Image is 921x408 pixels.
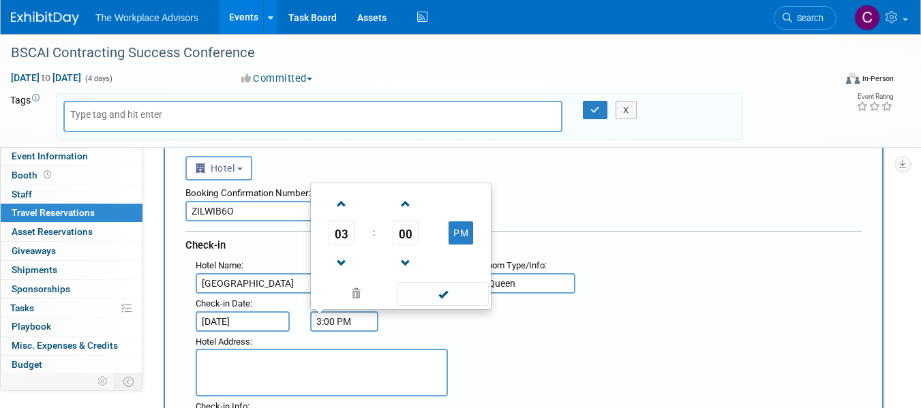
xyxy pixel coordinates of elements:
span: Event Information [12,151,88,161]
small: : [196,336,252,347]
span: Playbook [12,321,51,332]
a: Event Information [1,147,142,166]
span: Search [792,13,824,23]
a: Travel Reservations [1,204,142,222]
small: : [196,298,252,309]
button: Committed [237,72,318,86]
span: [DATE] [DATE] [10,72,82,84]
span: Asset Reservations [12,226,93,237]
a: Clear selection [314,285,398,304]
div: BSCAI Contracting Success Conference [6,41,819,65]
td: Personalize Event Tab Strip [91,373,115,390]
img: Claudia St. John [854,5,880,31]
img: ExhibitDay [11,12,79,25]
a: Asset Reservations [1,223,142,241]
button: PM [449,221,473,245]
div: Event Rating [856,93,893,100]
a: Increment Hour [329,186,354,221]
button: X [616,101,637,120]
a: Misc. Expenses & Credits [1,336,142,355]
a: Playbook [1,317,142,336]
a: Shipments [1,261,142,279]
a: Budget [1,356,142,374]
span: Check-in [185,239,226,251]
div: Event Format [764,71,894,91]
span: Budget [12,359,42,370]
span: Misc. Expenses & Credits [12,340,118,351]
span: Tasks [10,302,34,313]
span: Booth not reserved yet [41,170,54,180]
span: to [40,72,52,83]
small: : [196,260,243,270]
span: Sponsorships [12,283,70,294]
span: Check-in Date [196,298,250,309]
span: (4 days) [84,74,112,83]
div: In-Person [862,74,894,84]
span: Hotel [195,163,235,174]
span: Travel Reservations [12,207,95,218]
a: Giveaways [1,242,142,260]
span: Room Type/Info [482,260,545,270]
a: Booth [1,166,142,185]
span: Hotel Name [196,260,241,270]
body: Rich Text Area. Press ALT-0 for help. [7,5,656,20]
span: The Workplace Advisors [95,12,198,23]
span: Pick Minute [393,221,419,245]
a: Search [774,6,836,30]
span: Hotel Address [196,336,250,347]
span: Giveaways [12,245,56,256]
a: Staff [1,185,142,204]
td: Tags [10,93,44,140]
span: Booth [12,170,54,181]
img: Format-Inperson.png [846,73,860,84]
span: Staff [12,189,32,200]
a: Decrement Minute [393,245,419,280]
a: Tasks [1,299,142,317]
a: Done [396,285,490,304]
button: Hotel [185,156,252,181]
input: Type tag and hit enter [70,108,179,121]
div: Booking Confirmation Number: [185,181,862,201]
a: Decrement Hour [329,245,354,280]
td: : [370,221,378,245]
a: Sponsorships [1,280,142,298]
a: Increment Minute [393,186,419,221]
span: Shipments [12,264,57,275]
small: : [482,260,547,270]
td: Toggle Event Tabs [115,373,143,390]
span: Pick Hour [329,221,354,245]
